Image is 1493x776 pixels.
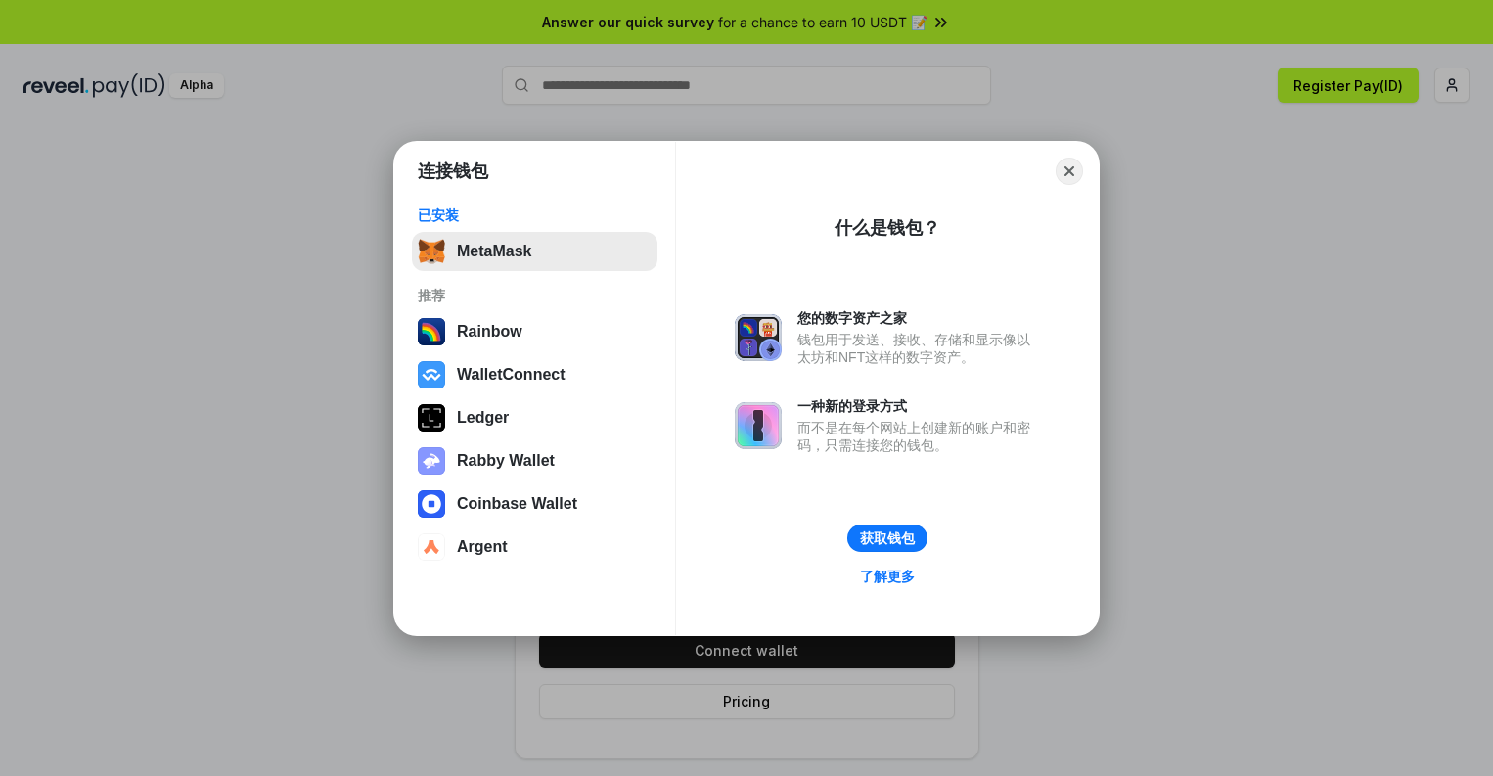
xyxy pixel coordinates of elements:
div: 一种新的登录方式 [797,397,1040,415]
div: 钱包用于发送、接收、存储和显示像以太坊和NFT这样的数字资产。 [797,331,1040,366]
img: svg+xml,%3Csvg%20width%3D%2228%22%20height%3D%2228%22%20viewBox%3D%220%200%2028%2028%22%20fill%3D... [418,533,445,561]
button: Rabby Wallet [412,441,657,480]
button: Argent [412,527,657,567]
div: Rainbow [457,323,522,341]
div: Ledger [457,409,509,427]
img: svg+xml,%3Csvg%20width%3D%2228%22%20height%3D%2228%22%20viewBox%3D%220%200%2028%2028%22%20fill%3D... [418,490,445,518]
div: 了解更多 [860,568,915,585]
button: Ledger [412,398,657,437]
button: Rainbow [412,312,657,351]
button: MetaMask [412,232,657,271]
div: 您的数字资产之家 [797,309,1040,327]
button: Close [1056,158,1083,185]
img: svg+xml,%3Csvg%20fill%3D%22none%22%20height%3D%2233%22%20viewBox%3D%220%200%2035%2033%22%20width%... [418,238,445,265]
div: 推荐 [418,287,652,304]
img: svg+xml,%3Csvg%20xmlns%3D%22http%3A%2F%2Fwww.w3.org%2F2000%2Fsvg%22%20fill%3D%22none%22%20viewBox... [735,314,782,361]
img: svg+xml,%3Csvg%20width%3D%22120%22%20height%3D%22120%22%20viewBox%3D%220%200%20120%20120%22%20fil... [418,318,445,345]
h1: 连接钱包 [418,160,488,183]
button: Coinbase Wallet [412,484,657,524]
img: svg+xml,%3Csvg%20xmlns%3D%22http%3A%2F%2Fwww.w3.org%2F2000%2Fsvg%22%20width%3D%2228%22%20height%3... [418,404,445,432]
div: 什么是钱包？ [835,216,940,240]
div: MetaMask [457,243,531,260]
div: WalletConnect [457,366,566,384]
img: svg+xml,%3Csvg%20xmlns%3D%22http%3A%2F%2Fwww.w3.org%2F2000%2Fsvg%22%20fill%3D%22none%22%20viewBox... [418,447,445,475]
div: 而不是在每个网站上创建新的账户和密码，只需连接您的钱包。 [797,419,1040,454]
div: 获取钱包 [860,529,915,547]
div: Coinbase Wallet [457,495,577,513]
img: svg+xml,%3Csvg%20xmlns%3D%22http%3A%2F%2Fwww.w3.org%2F2000%2Fsvg%22%20fill%3D%22none%22%20viewBox... [735,402,782,449]
button: WalletConnect [412,355,657,394]
div: 已安装 [418,206,652,224]
img: svg+xml,%3Csvg%20width%3D%2228%22%20height%3D%2228%22%20viewBox%3D%220%200%2028%2028%22%20fill%3D... [418,361,445,388]
a: 了解更多 [848,564,927,589]
div: Rabby Wallet [457,452,555,470]
button: 获取钱包 [847,525,927,552]
div: Argent [457,538,508,556]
